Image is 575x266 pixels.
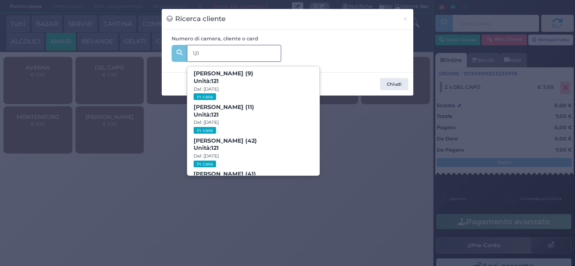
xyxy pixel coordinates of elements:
[167,14,226,24] h3: Ricerca cliente
[211,111,219,118] strong: 121
[398,9,413,29] button: Chiudi
[194,170,256,185] b: [PERSON_NAME] (41)
[194,153,219,159] small: Dal: [DATE]
[194,104,254,118] b: [PERSON_NAME] (11)
[187,45,281,62] input: Es. 'Mario Rossi', '220' o '108123234234'
[194,70,253,84] b: [PERSON_NAME] (9)
[194,137,257,152] b: [PERSON_NAME] (42)
[380,78,408,91] button: Chiudi
[194,144,219,152] span: Unità:
[194,78,219,85] span: Unità:
[194,111,219,119] span: Unità:
[194,93,216,100] small: In casa
[211,78,219,84] strong: 121
[194,127,216,134] small: In casa
[172,35,258,43] label: Numero di camera, cliente o card
[194,161,216,167] small: In casa
[194,119,219,125] small: Dal: [DATE]
[211,144,219,151] strong: 121
[194,86,219,92] small: Dal: [DATE]
[402,14,408,24] span: ×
